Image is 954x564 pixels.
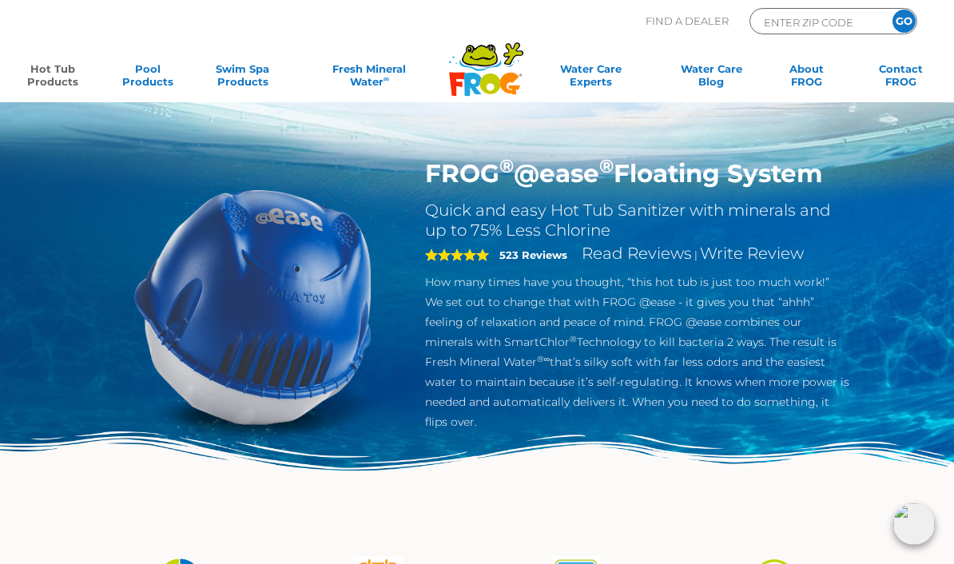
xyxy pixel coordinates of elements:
img: hot-tub-product-atease-system.png [105,158,401,455]
strong: 523 Reviews [499,248,567,261]
img: openIcon [893,503,935,545]
h1: FROG @ease Floating System [425,158,849,189]
input: Zip Code Form [762,13,870,31]
p: How many times have you thought, “this hot tub is just too much work!” We set out to change that ... [425,272,849,432]
sup: ®∞ [537,354,551,364]
span: | [694,248,698,261]
a: AboutFROG [769,62,843,94]
sup: ∞ [384,74,389,83]
a: ContactFROG [865,62,938,94]
p: Find A Dealer [646,8,729,34]
sup: ® [599,154,614,177]
sup: ® [499,154,514,177]
h2: Quick and easy Hot Tub Sanitizer with minerals and up to 75% Less Chlorine [425,201,849,240]
a: Water CareBlog [674,62,748,94]
a: Read Reviews [582,244,692,263]
a: Swim SpaProducts [205,62,279,94]
a: Write Review [700,244,804,263]
a: Hot TubProducts [16,62,89,94]
a: Fresh MineralWater∞ [300,62,439,94]
sup: ® [570,334,577,344]
a: Water CareExperts [527,62,654,94]
a: PoolProducts [111,62,185,94]
span: 5 [425,248,489,261]
input: GO [892,10,916,33]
